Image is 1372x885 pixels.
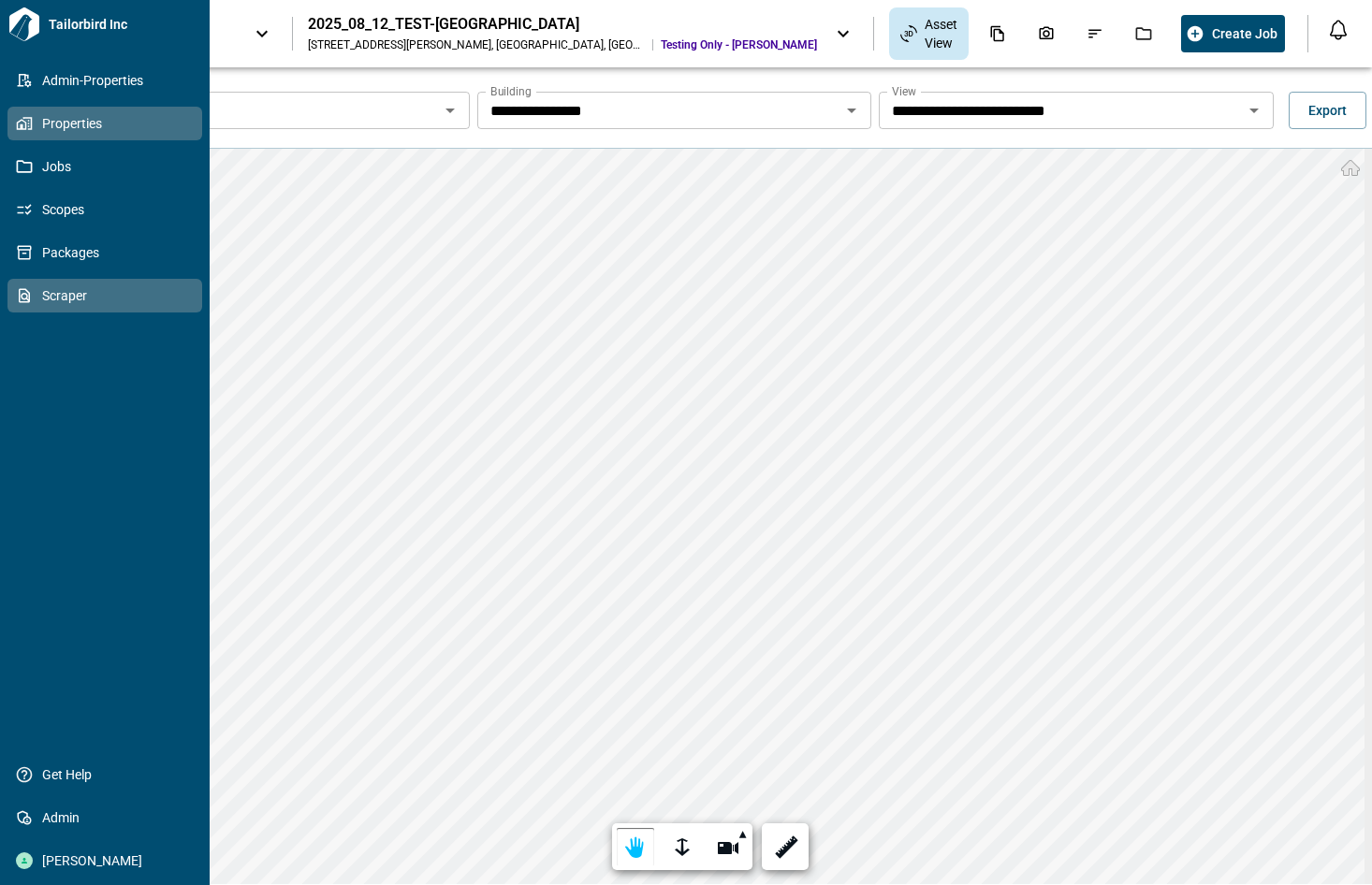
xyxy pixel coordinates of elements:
[33,851,184,870] span: [PERSON_NAME]
[41,15,202,34] span: Tailorbird Inc
[925,15,957,52] span: Asset View
[33,765,184,784] span: Get Help
[892,83,916,99] label: View
[1308,101,1347,120] span: Export
[33,200,184,219] span: Scopes
[839,97,865,123] button: Open
[490,83,532,99] label: Building
[1181,15,1285,52] button: Create Job
[33,114,184,133] span: Properties
[1241,97,1267,123] button: Open
[33,71,184,90] span: Admin-Properties
[1075,18,1115,50] div: Issues & Info
[7,64,202,97] a: Admin-Properties
[1027,18,1066,50] div: Photos
[33,286,184,305] span: Scraper
[1323,15,1353,45] button: Open notification feed
[7,236,202,269] a: Packages
[1289,92,1366,129] button: Export
[1173,18,1212,50] div: Budgets
[7,193,202,226] a: Scopes
[889,7,969,60] div: Asset View
[661,37,817,52] span: Testing Only - [PERSON_NAME]
[7,801,202,834] a: Admin
[7,107,202,140] a: Properties
[308,15,817,34] div: 2025_08_12_TEST-[GEOGRAPHIC_DATA]
[33,157,184,176] span: Jobs
[1212,24,1277,43] span: Create Job
[33,243,184,262] span: Packages
[33,808,184,827] span: Admin
[1124,18,1163,50] div: Jobs
[7,150,202,183] a: Jobs
[308,37,645,52] div: [STREET_ADDRESS][PERSON_NAME] , [GEOGRAPHIC_DATA] , [GEOGRAPHIC_DATA]
[978,18,1017,50] div: Documents
[437,97,463,123] button: Open
[7,279,202,312] a: Scraper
